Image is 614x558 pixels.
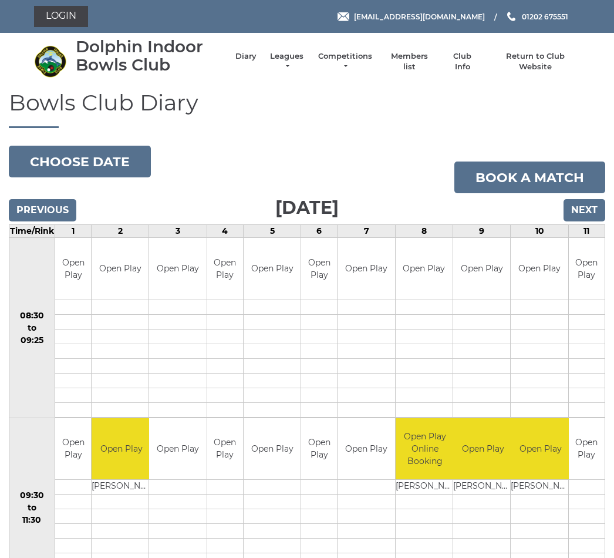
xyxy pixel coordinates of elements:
td: Open Play [338,418,394,480]
td: [PERSON_NAME] [92,480,151,495]
td: Open Play [244,418,301,480]
td: Open Play [511,238,568,300]
td: 6 [301,225,338,238]
img: Phone us [507,12,515,21]
td: 10 [511,225,568,238]
td: 2 [92,225,149,238]
a: Book a match [454,162,605,193]
td: Open Play Online Booking [396,418,455,480]
td: 5 [243,225,301,238]
img: Email [338,12,349,21]
td: 3 [149,225,207,238]
a: Competitions [317,51,373,72]
a: Login [34,6,88,27]
a: Club Info [446,51,480,72]
td: Open Play [511,418,570,480]
td: Open Play [207,418,243,480]
td: 4 [207,225,243,238]
td: Open Play [453,238,510,300]
td: 7 [338,225,395,238]
td: Open Play [338,238,394,300]
td: Open Play [301,238,337,300]
td: Open Play [396,238,453,300]
span: [EMAIL_ADDRESS][DOMAIN_NAME] [354,12,485,21]
td: Open Play [149,418,206,480]
td: Open Play [453,418,512,480]
td: [PERSON_NAME] [396,480,455,495]
td: Open Play [207,238,243,300]
td: Open Play [92,238,149,300]
td: 1 [55,225,91,238]
div: Dolphin Indoor Bowls Club [76,38,224,74]
td: Time/Rink [9,225,55,238]
a: Members list [384,51,433,72]
img: Dolphin Indoor Bowls Club [34,45,66,78]
input: Next [564,199,605,221]
td: 9 [453,225,511,238]
td: Open Play [55,418,91,480]
a: Phone us 01202 675551 [505,11,568,22]
h1: Bowls Club Diary [9,90,605,129]
input: Previous [9,199,76,221]
td: Open Play [569,238,605,300]
td: Open Play [569,418,605,480]
span: 01202 675551 [522,12,568,21]
button: Choose date [9,146,151,177]
a: Return to Club Website [491,51,580,72]
td: Open Play [92,418,151,480]
td: Open Play [149,238,206,300]
td: 08:30 to 09:25 [9,238,55,418]
td: Open Play [301,418,337,480]
td: Open Play [55,238,91,300]
td: [PERSON_NAME] [453,480,512,495]
td: 11 [568,225,605,238]
a: Email [EMAIL_ADDRESS][DOMAIN_NAME] [338,11,485,22]
td: 8 [395,225,453,238]
td: [PERSON_NAME] [511,480,570,495]
a: Leagues [268,51,305,72]
td: Open Play [244,238,301,300]
a: Diary [235,51,257,62]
